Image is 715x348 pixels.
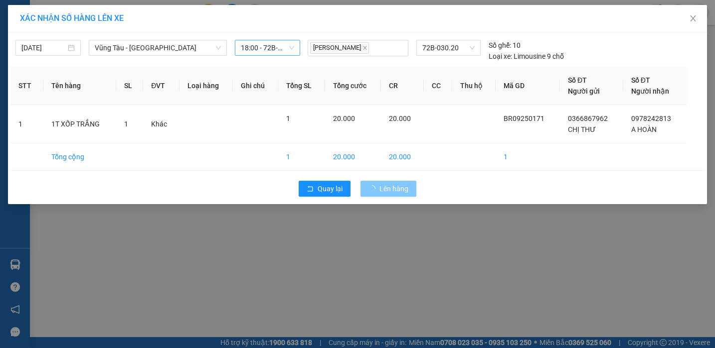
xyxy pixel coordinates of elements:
[278,67,325,105] th: Tổng SL
[8,56,88,70] div: 0366867962
[389,115,411,122] span: 20.000
[504,115,544,122] span: BR09250171
[43,105,116,143] td: 1T XỐP TRẮNG
[21,42,66,53] input: 12/09/2025
[631,76,650,84] span: Số ĐT
[679,5,707,33] button: Close
[489,51,564,62] div: Limousine 9 chỗ
[568,76,587,84] span: Số ĐT
[95,56,176,70] div: 0978242813
[10,105,43,143] td: 1
[286,115,290,122] span: 1
[333,115,355,122] span: 20.000
[368,185,379,192] span: loading
[10,67,43,105] th: STT
[631,125,657,133] span: A HOÀN
[124,120,128,128] span: 1
[489,40,511,51] span: Số ghế:
[568,87,600,95] span: Người gửi
[689,14,697,22] span: close
[43,143,116,171] td: Tổng cộng
[95,44,176,56] div: A HOÀN
[496,143,560,171] td: 1
[568,115,608,122] span: 0366867962
[325,143,381,171] td: 20.000
[381,67,424,105] th: CR
[95,9,119,20] span: Nhận:
[489,40,521,51] div: 10
[143,105,179,143] td: Khác
[325,67,381,105] th: Tổng cước
[362,45,367,50] span: close
[422,40,475,55] span: 72B-030.20
[381,143,424,171] td: 20.000
[379,183,408,194] span: Lên hàng
[318,183,343,194] span: Quay lại
[8,44,88,56] div: CHỊ THƯ
[452,67,496,105] th: Thu hộ
[143,67,179,105] th: ĐVT
[215,45,221,51] span: down
[8,9,24,20] span: Gửi:
[489,51,512,62] span: Loại xe:
[110,70,158,88] span: VPNVT
[299,181,351,197] button: rollbackQuay lại
[241,40,294,55] span: 18:00 - 72B-030.20
[310,42,369,54] span: [PERSON_NAME]
[631,115,671,122] span: 0978242813
[116,67,143,105] th: SL
[360,181,416,197] button: Lên hàng
[568,125,596,133] span: CHỊ THƯ
[233,67,278,105] th: Ghi chú
[307,185,314,193] span: rollback
[95,40,221,55] span: Vũng Tàu - Sân Bay
[20,13,124,23] span: XÁC NHẬN SỐ HÀNG LÊN XE
[278,143,325,171] td: 1
[43,67,116,105] th: Tên hàng
[8,8,88,44] div: VP 36 [PERSON_NAME] - Bà Rịa
[631,87,669,95] span: Người nhận
[496,67,560,105] th: Mã GD
[179,67,233,105] th: Loại hàng
[424,67,452,105] th: CC
[95,8,176,44] div: VP 184 [PERSON_NAME] - HCM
